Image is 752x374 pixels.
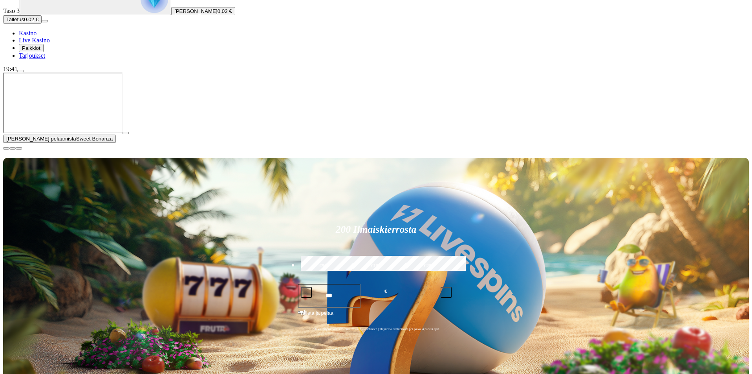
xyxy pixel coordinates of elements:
button: minus icon [301,287,312,298]
nav: Main menu [3,30,749,59]
label: €250 [404,255,453,277]
a: Tarjoukset [19,52,45,59]
span: Talletus [6,16,24,22]
span: [PERSON_NAME] [174,8,218,14]
span: Talleta ja pelaa [300,309,333,323]
span: € [384,288,387,295]
span: Palkkiot [22,45,40,51]
button: menu [42,20,48,22]
button: fullscreen icon [16,147,22,150]
span: € [304,308,306,313]
button: [PERSON_NAME]0.02 € [171,7,235,15]
span: [PERSON_NAME] pelaamista [6,136,76,142]
label: €50 [299,255,348,277]
button: plus icon [441,287,452,298]
a: Kasino [19,30,37,36]
label: €150 [351,255,400,277]
button: Palkkiot [19,44,44,52]
span: 19:41 [3,66,17,72]
a: Live Kasino [19,37,50,44]
span: Sweet Bonanza [76,136,113,142]
span: 0.02 € [24,16,38,22]
button: Talleta ja pelaa [298,309,455,324]
span: 0.02 € [218,8,232,14]
button: Talletusplus icon0.02 € [3,15,42,24]
span: Taso 3 [3,7,20,14]
button: close icon [3,147,9,150]
button: chevron-down icon [9,147,16,150]
iframe: Sweet Bonanza [3,73,123,133]
button: [PERSON_NAME] pelaamistaSweet Bonanza [3,135,116,143]
button: menu [17,70,24,72]
button: play icon [123,132,129,134]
